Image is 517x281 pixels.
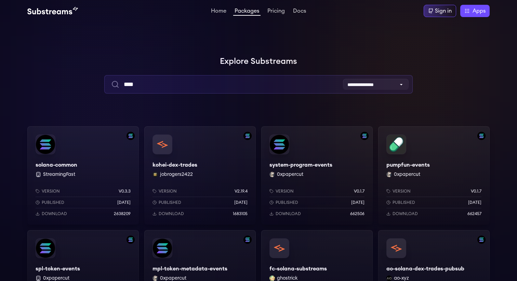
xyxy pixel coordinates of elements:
[393,211,418,216] p: Download
[477,132,486,140] img: Filter by solana network
[378,126,490,225] a: Filter by solana networkpumpfun-eventspumpfun-events0xpapercut 0xpapercutVersionv0.1.7Published[D...
[243,132,252,140] img: Filter by solana network
[243,236,252,244] img: Filter by solana network
[127,236,135,244] img: Filter by solana network
[234,200,248,205] p: [DATE]
[354,188,364,194] p: v0.1.7
[350,211,364,216] p: 662506
[277,171,303,178] button: 0xpapercut
[276,200,298,205] p: Published
[473,7,486,15] span: Apps
[42,211,67,216] p: Download
[471,188,481,194] p: v0.1.7
[435,7,452,15] div: Sign in
[43,171,75,178] button: StreamingFast
[360,132,369,140] img: Filter by solana network
[233,8,261,16] a: Packages
[477,236,486,244] img: Filter by solana network
[235,188,248,194] p: v2.19.4
[468,200,481,205] p: [DATE]
[27,55,490,68] h1: Explore Substreams
[351,200,364,205] p: [DATE]
[393,200,415,205] p: Published
[394,171,420,178] button: 0xpapercut
[119,188,131,194] p: v0.3.3
[159,211,184,216] p: Download
[233,211,248,216] p: 1683105
[117,200,131,205] p: [DATE]
[276,211,301,216] p: Download
[261,126,373,225] a: Filter by solana networksystem-program-eventssystem-program-events0xpapercut 0xpapercutVersionv0....
[467,211,481,216] p: 662457
[114,211,131,216] p: 2638209
[424,5,456,17] a: Sign in
[159,200,181,205] p: Published
[210,8,228,15] a: Home
[42,200,64,205] p: Published
[144,126,256,225] a: Filter by solana networkkohei-dex-tradeskohei-dex-tradesjobrogers2422 jobrogers2422Versionv2.19.4...
[292,8,307,15] a: Docs
[276,188,294,194] p: Version
[160,171,193,178] button: jobrogers2422
[27,7,78,15] img: Substream's logo
[159,188,177,194] p: Version
[42,188,60,194] p: Version
[393,188,411,194] p: Version
[127,132,135,140] img: Filter by solana network
[27,126,139,225] a: Filter by solana networksolana-commonsolana-common StreamingFastVersionv0.3.3Published[DATE]Downl...
[266,8,286,15] a: Pricing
